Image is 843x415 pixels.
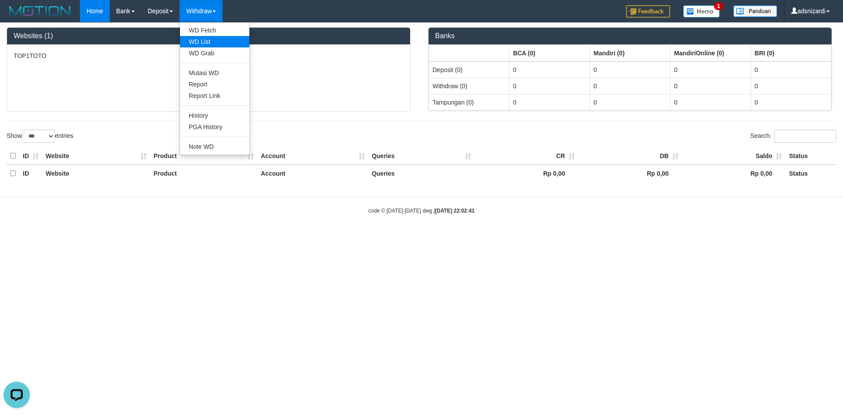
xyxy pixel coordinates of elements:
[751,45,831,61] th: Group: activate to sort column ascending
[475,165,578,182] th: Rp 0,00
[590,61,670,78] td: 0
[590,45,670,61] th: Group: activate to sort column ascending
[733,5,777,17] img: panduan.png
[509,94,590,110] td: 0
[750,130,836,143] label: Search:
[751,61,831,78] td: 0
[22,130,55,143] select: Showentries
[475,148,578,165] th: CR
[670,94,751,110] td: 0
[180,121,249,133] a: PGA History
[435,208,475,214] strong: [DATE] 22:02:41
[180,67,249,79] a: Mutasi WD
[751,94,831,110] td: 0
[180,110,249,121] a: History
[14,32,403,40] h3: Websites (1)
[368,208,475,214] small: code © [DATE]-[DATE] dwg |
[42,148,150,165] th: Website
[714,2,723,10] span: 1
[429,61,509,78] td: Deposit (0)
[180,47,249,59] a: WD Grab
[180,90,249,101] a: Report Link
[180,141,249,152] a: Note WD
[257,148,368,165] th: Account
[180,79,249,90] a: Report
[19,148,42,165] th: ID
[429,94,509,110] td: Tampungan (0)
[42,165,150,182] th: Website
[257,165,368,182] th: Account
[785,148,836,165] th: Status
[150,148,257,165] th: Product
[509,45,590,61] th: Group: activate to sort column ascending
[19,165,42,182] th: ID
[7,130,73,143] label: Show entries
[429,45,509,61] th: Group: activate to sort column ascending
[509,78,590,94] td: 0
[682,148,785,165] th: Saldo
[14,51,403,60] p: TOP1TOTO
[774,130,836,143] input: Search:
[785,165,836,182] th: Status
[626,5,670,18] img: Feedback.jpg
[578,148,682,165] th: DB
[751,78,831,94] td: 0
[590,78,670,94] td: 0
[7,4,73,18] img: MOTION_logo.png
[670,45,751,61] th: Group: activate to sort column ascending
[578,165,682,182] th: Rp 0,00
[509,61,590,78] td: 0
[368,165,475,182] th: Queries
[590,94,670,110] td: 0
[368,148,475,165] th: Queries
[180,25,249,36] a: WD Fetch
[683,5,720,18] img: Button%20Memo.svg
[670,61,751,78] td: 0
[180,36,249,47] a: WD List
[682,165,785,182] th: Rp 0,00
[435,32,825,40] h3: Banks
[429,78,509,94] td: Withdraw (0)
[150,165,257,182] th: Product
[4,4,30,30] button: Open LiveChat chat widget
[670,78,751,94] td: 0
